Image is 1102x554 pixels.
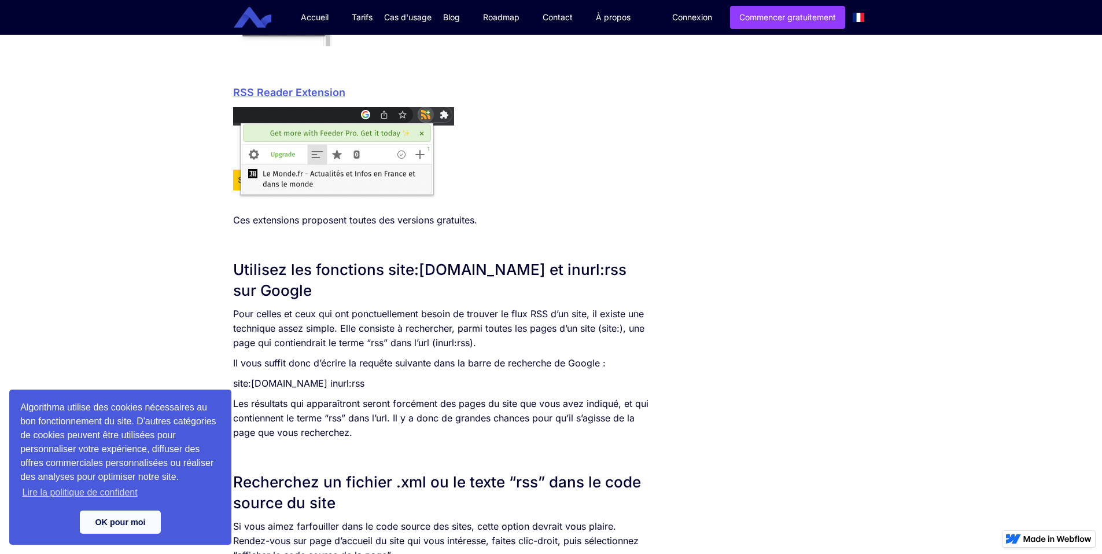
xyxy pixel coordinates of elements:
[664,6,721,28] a: Connexion
[1023,535,1092,542] img: Made in Webflow
[233,397,654,440] p: Les résultats qui apparaîtront seront forcément des pages du site que vous avez indiqué, et qui c...
[233,52,654,67] p: ‍
[233,259,654,301] h2: Utilisez les fonctions site:[DOMAIN_NAME] et inurl:rss sur Google
[233,356,654,370] p: Il vous suffit donc d’écrire la requête suivante dans la barre de recherche de Google :
[730,6,845,29] a: Commencer gratuitement
[233,446,654,460] p: ‍
[233,233,654,248] p: ‍
[233,307,654,350] p: Pour celles et ceux qui ont ponctuellement besoin de trouver le flux RSS d’un site, il existe une...
[242,7,280,28] a: home
[384,12,432,23] div: Cas d'usage
[20,401,220,501] span: Algorithma utilise des cookies nécessaires au bon fonctionnement du site. D'autres catégories de ...
[233,107,454,207] img: Capture d’écran montrant l’extension RSS Feed Reader
[233,376,654,391] p: site:[DOMAIN_NAME] inurl:rss
[233,213,654,228] p: Ces extensions proposent toutes des versions gratuites.
[9,390,231,545] div: cookieconsent
[233,472,654,513] h2: Recherchez un fichier .xml ou le texte “rss” dans le code source du site
[80,511,161,534] a: dismiss cookie message
[233,86,345,98] a: RSS Reader Extension
[20,484,139,501] a: learn more about cookies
